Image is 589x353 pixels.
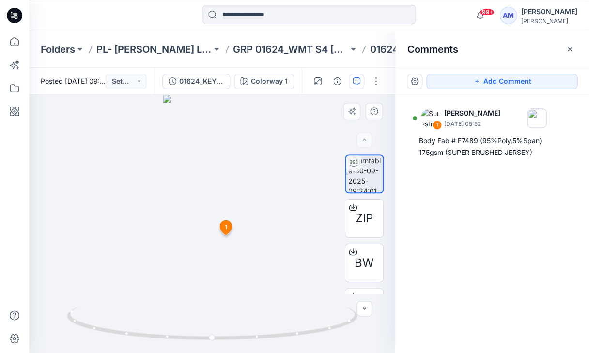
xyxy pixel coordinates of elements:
button: Details [329,74,345,89]
div: 1 [432,120,442,130]
span: BW [355,254,374,272]
span: 99+ [480,8,494,16]
p: [PERSON_NAME] [444,107,500,119]
p: 01624_KEY ITEM PANT1-OPTB_DEV_REV1_IN SEAM-29 [370,43,485,56]
div: Colorway 1 [251,76,288,87]
img: Suresh Perera [420,108,440,128]
img: turntable-30-09-2025-09:24:01 [348,155,383,192]
button: 01624_KEY ITEM PANT1-OPTB_DEV_REV1_IN SEAM-29 [162,74,230,89]
div: [PERSON_NAME] [521,17,577,25]
div: Body Fab # F7489 (95%Poly,5%Span) 175gsm (SUPER BRUSHED JERSEY) [418,135,566,158]
button: Colorway 1 [234,74,294,89]
div: AM [499,7,517,24]
a: PL- [PERSON_NAME] Leeds- [96,43,212,56]
span: ZIP [356,210,373,227]
a: GRP 01624_WMT S4 [DATE] [PERSON_NAME] [233,43,348,56]
span: Posted [DATE] 09:23 by [41,76,106,86]
div: 01624_KEY ITEM PANT1-OPTB_DEV_REV1_IN SEAM-29 [179,76,224,87]
h2: Comments [407,44,458,55]
p: [DATE] 05:52 [444,119,500,129]
a: Folders [41,43,75,56]
button: Add Comment [426,74,577,89]
div: [PERSON_NAME] [521,6,577,17]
